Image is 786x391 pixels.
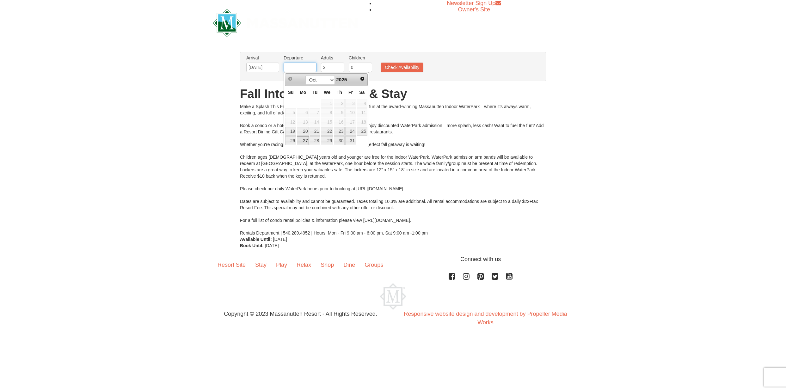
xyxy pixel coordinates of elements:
td: available [321,117,334,127]
td: available [309,127,321,136]
span: Next [360,76,365,81]
td: available [334,136,345,145]
label: Departure [284,55,316,61]
a: Massanutten Resort [213,15,358,29]
td: unAvailable [309,108,321,118]
td: available [321,136,334,145]
a: 21 [310,127,320,136]
span: 14 [310,118,320,126]
span: 6 [297,108,309,117]
td: available [285,136,297,145]
span: 9 [334,108,345,117]
td: unAvailable [297,108,309,118]
a: Resort Site [213,255,250,275]
a: 25 [357,127,367,136]
span: 12 [285,118,296,126]
td: available [285,127,297,136]
a: 20 [297,127,309,136]
span: 11 [357,108,367,117]
a: 23 [334,127,345,136]
span: Monday [300,90,306,95]
div: Make a Splash This Fall at [GEOGRAPHIC_DATA]! Jump into fall fun at the award-winning Massanutten... [240,103,546,236]
a: Owner's Site [458,6,490,13]
a: 31 [345,136,356,145]
span: [DATE] [273,237,287,242]
span: Wednesday [324,90,330,95]
td: available [297,117,309,127]
span: Thursday [337,90,342,95]
a: 19 [285,127,296,136]
td: available [309,117,321,127]
td: unAvailable [356,99,368,108]
a: 27 [297,136,309,145]
a: 30 [334,136,345,145]
span: Friday [348,90,353,95]
label: Adults [321,55,344,61]
td: unAvailable [334,99,345,108]
span: Sunday [288,90,294,95]
td: available [356,108,368,118]
span: Saturday [359,90,365,95]
a: 28 [310,136,320,145]
span: 1 [321,99,333,108]
td: available [309,136,321,145]
td: unAvailable [345,99,356,108]
td: unAvailable [321,99,334,108]
span: 3 [345,99,356,108]
a: Next [358,74,367,83]
a: 22 [321,127,333,136]
td: available [297,136,309,145]
a: Groups [360,255,388,275]
span: Tuesday [312,90,317,95]
span: 4 [357,99,367,108]
strong: Available Until: [240,237,272,242]
td: unAvailable [285,108,297,118]
a: Relax [292,255,316,275]
span: 2 [334,99,345,108]
td: available [345,127,356,136]
a: Stay [250,255,271,275]
span: 10 [345,108,356,117]
td: available [356,127,368,136]
p: Copyright © 2023 Massanutten Resort - All Rights Reserved. [208,310,393,318]
h1: Fall Into Fun – Splash & Stay [240,88,546,100]
span: 13 [297,118,309,126]
a: Shop [316,255,339,275]
a: 29 [321,136,333,145]
td: unAvailable [321,108,334,118]
span: 17 [345,118,356,126]
span: 15 [321,118,333,126]
td: available [297,127,309,136]
span: 7 [310,108,320,117]
span: [DATE] [265,243,279,248]
span: 5 [285,108,296,117]
a: 26 [285,136,296,145]
img: Massanutten Resort Logo [213,9,358,37]
td: available [345,136,356,145]
td: available [345,108,356,118]
a: 24 [345,127,356,136]
a: Dine [339,255,360,275]
a: Play [271,255,292,275]
td: available [321,127,334,136]
strong: Book Until: [240,243,264,248]
span: 16 [334,118,345,126]
a: Responsive website design and development by Propeller Media Works [404,311,567,326]
img: Massanutten Resort Logo [380,283,406,310]
label: Arrival [246,55,279,61]
a: Prev [286,74,295,83]
span: 2025 [336,77,347,82]
td: available [334,127,345,136]
td: unAvailable [334,108,345,118]
td: available [334,117,345,127]
td: available [285,117,297,127]
span: 18 [357,118,367,126]
span: 8 [321,108,333,117]
p: Connect with us [213,255,573,264]
td: available [356,117,368,127]
td: available [345,117,356,127]
button: Check Availability [381,63,423,72]
label: Children [349,55,372,61]
span: Prev [288,76,293,81]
